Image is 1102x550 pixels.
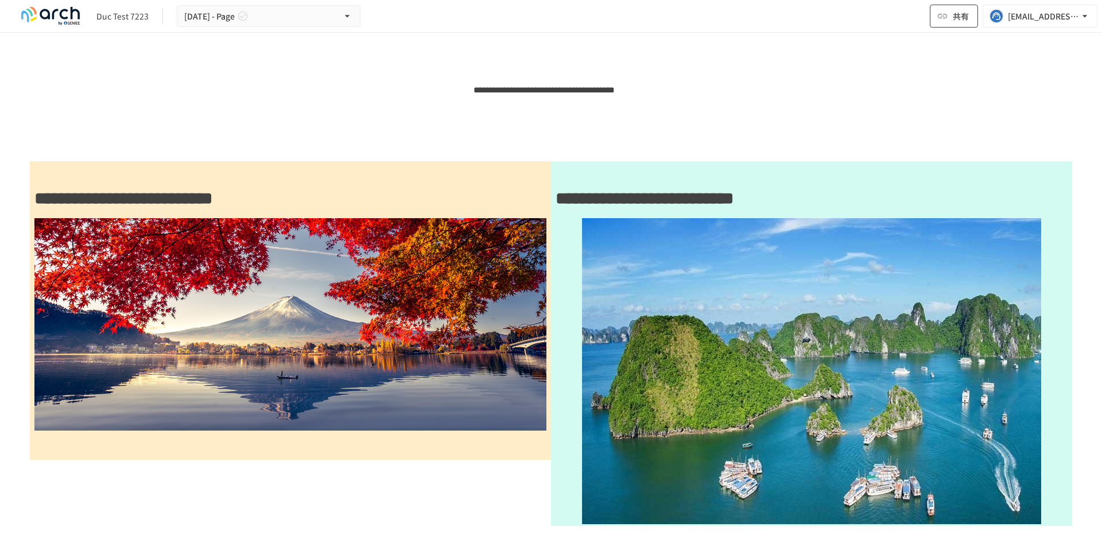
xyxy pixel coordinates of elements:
div: Duc Test 7223 [96,10,149,22]
button: [EMAIL_ADDRESS][DOMAIN_NAME] [983,5,1097,28]
div: [EMAIL_ADDRESS][DOMAIN_NAME] [1008,9,1079,24]
span: [DATE] - Page [184,9,235,24]
img: efFJjsDXbvKpCpQzS3fuFcAohmAnehDxmN5fEn1deWk [34,218,546,431]
img: COJOIFf7aGMJeMMlMHq7smtIkTbI952s6gGAKQIcEOu [582,218,1041,524]
span: 共有 [953,10,969,22]
button: 共有 [930,5,978,28]
button: [DATE] - Page [177,5,360,28]
img: logo-default@2x-9cf2c760.svg [14,7,87,25]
